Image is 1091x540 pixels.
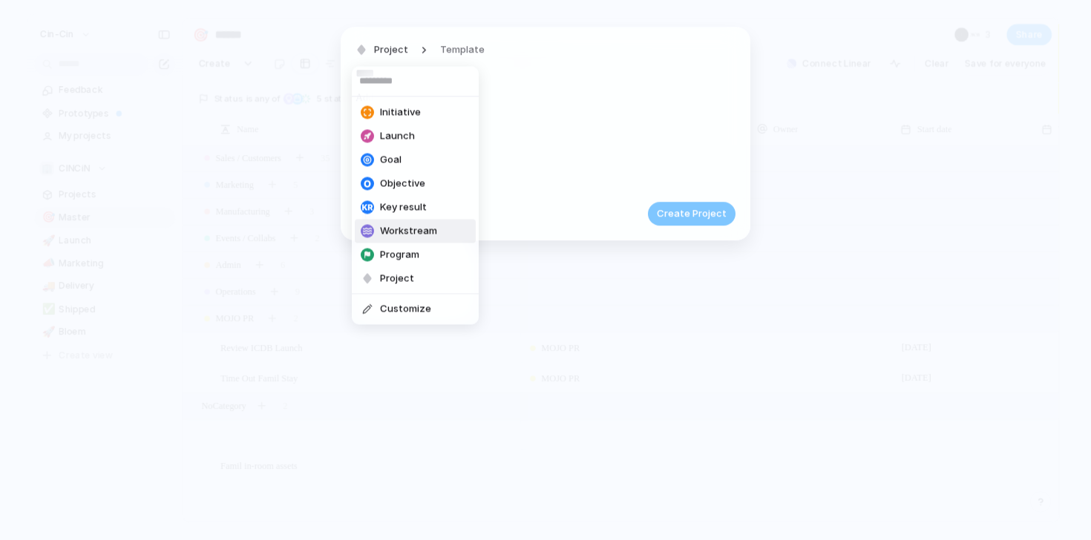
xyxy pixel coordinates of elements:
span: Goal [380,153,402,168]
span: Program [380,248,419,263]
span: Objective [380,177,425,191]
span: Key result [380,200,427,215]
span: Initiative [380,105,421,120]
span: Launch [380,129,415,144]
span: Customize [380,302,431,317]
span: Workstream [380,224,437,239]
span: Project [380,271,414,286]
